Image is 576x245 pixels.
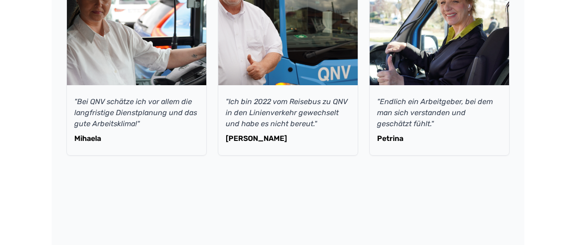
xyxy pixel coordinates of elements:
[74,96,199,129] p: "Bei QNV schätze ich vor allem die langfristige Dienstplanung und das gute Arbeitsklima!"
[74,133,199,144] p: Mihaela
[377,96,502,129] p: "Endlich ein Arbeitgeber, bei dem man sich verstanden und geschätzt fühlt."
[377,133,502,144] p: Petrina
[226,96,350,129] p: "Ich bin 2022 vom Reisebus zu QNV in den Linienverkehr gewechselt und habe es nicht bereut."
[226,133,350,144] p: [PERSON_NAME]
